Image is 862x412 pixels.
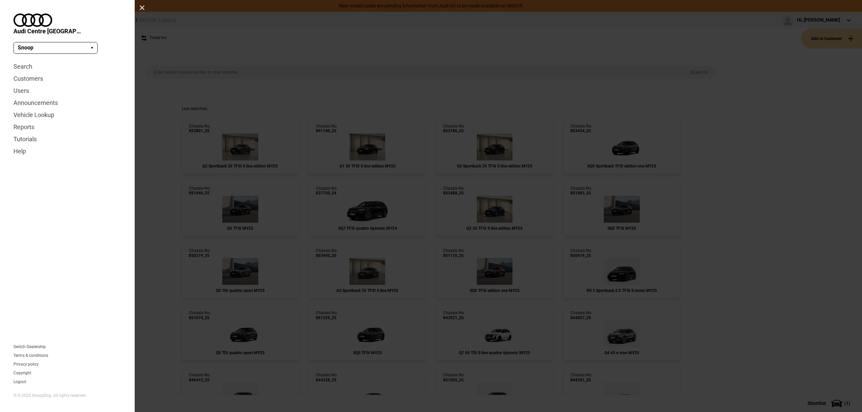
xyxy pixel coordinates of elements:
[13,145,121,157] a: Help
[13,61,121,73] a: Search
[13,345,46,349] a: Switch Dealership
[13,85,121,97] a: Users
[13,13,52,27] img: audi.png
[18,44,33,51] span: Snoop
[13,393,121,399] div: © © 2025 SnoopDog. All rights reserved.
[13,380,26,384] button: Logout
[13,97,121,109] a: Announcements
[13,133,121,145] a: Tutorials
[13,73,121,85] a: Customers
[13,121,121,133] a: Reports
[13,109,121,121] a: Vehicle Lookup
[13,362,39,366] a: Privacy policy
[13,371,31,375] a: Copyright
[13,353,48,358] a: Terms & conditions
[13,27,81,35] span: Audi Centre [GEOGRAPHIC_DATA]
